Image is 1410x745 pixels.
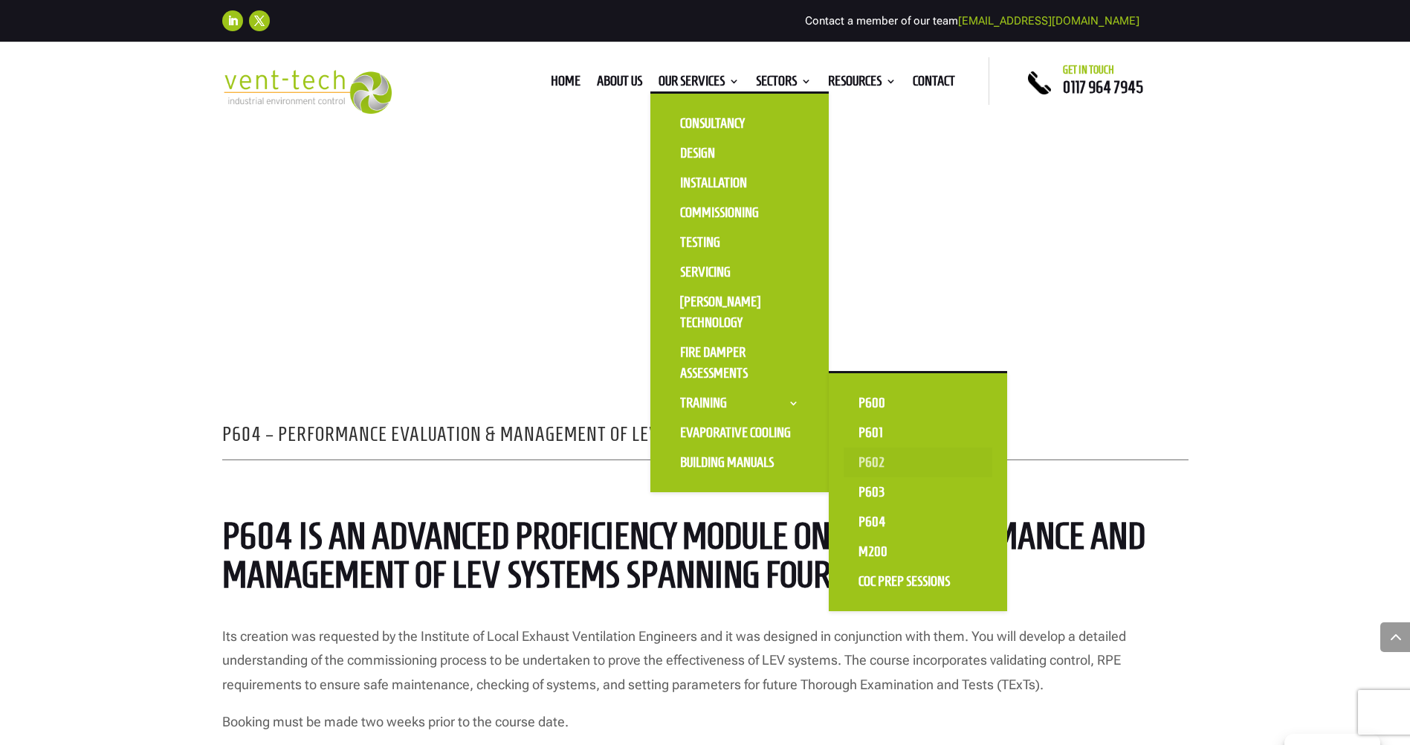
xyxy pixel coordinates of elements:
[665,287,814,338] a: [PERSON_NAME] Technology
[222,10,243,31] a: Follow on LinkedIn
[1063,64,1114,76] span: Get in touch
[844,448,992,477] a: P602
[665,198,814,228] a: Commissioning
[665,338,814,388] a: Fire Damper Assessments
[665,257,814,287] a: Servicing
[665,418,814,448] a: Evaporative Cooling
[913,76,955,92] a: Contact
[844,388,992,418] a: P600
[665,228,814,257] a: Testing
[844,477,992,507] a: P603
[844,507,992,537] a: P604
[665,168,814,198] a: Installation
[222,714,569,729] span: Booking must be made two weeks prior to the course date.
[597,76,642,92] a: About us
[665,109,814,138] a: Consultancy
[249,10,270,31] a: Follow on X
[222,425,1189,451] h2: P604 – Performance Evaluation & Management of LEV Systems (Commissioning) Course Overview:
[1063,78,1143,96] a: 0117 964 7945
[828,76,896,92] a: Resources
[665,138,814,168] a: Design
[551,76,581,92] a: Home
[844,567,992,596] a: CoC Prep Sessions
[665,448,814,477] a: Building Manuals
[222,628,1126,692] span: Its creation was requested by the Institute of Local Exhaust Ventilation Engineers and it was des...
[659,76,740,92] a: Our Services
[756,76,812,92] a: Sectors
[222,70,392,114] img: 2023-09-27T08_35_16.549ZVENT-TECH---Clear-background
[844,418,992,448] a: P601
[844,537,992,567] a: M200
[805,14,1139,28] span: Contact a member of our team
[665,388,814,418] a: Training
[958,14,1139,28] a: [EMAIL_ADDRESS][DOMAIN_NAME]
[222,515,1145,596] span: P604 is an advanced proficiency module on the performance and management of LEV systems spanning ...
